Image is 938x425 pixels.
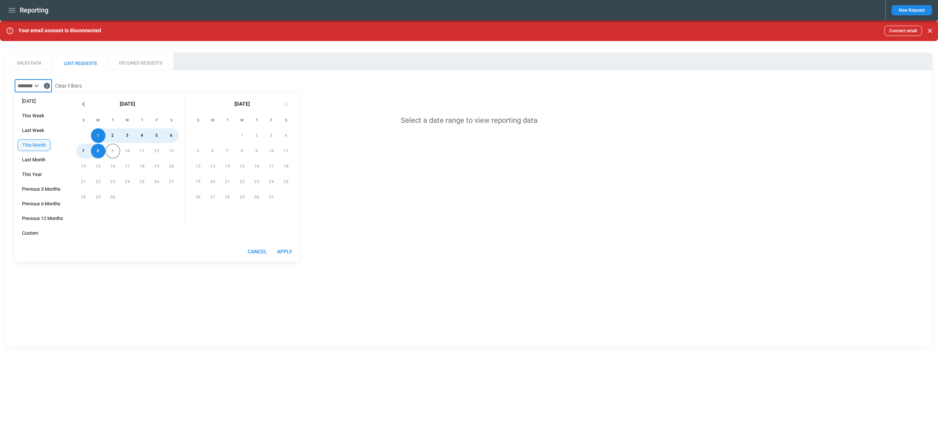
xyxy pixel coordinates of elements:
div: Last Week [18,125,49,136]
button: SALES DATA [6,53,52,70]
button: 8 [91,144,106,158]
button: 4 [135,128,149,143]
span: Saturday [280,113,293,128]
span: Friday [150,113,163,128]
span: Thursday [136,113,149,128]
span: Tuesday [221,113,234,128]
span: Wednesday [121,113,134,128]
div: Select a date range to view reporting data [15,116,923,125]
h1: Reporting [20,6,48,15]
div: This Week [18,110,49,122]
button: 1 [91,128,106,143]
span: Previous 3 Months [18,186,65,192]
button: Apply [273,245,296,259]
span: This Year [18,172,46,177]
button: 5 [149,128,164,143]
div: dismiss [925,23,935,39]
button: Connect email [885,26,922,36]
button: New Request [891,5,932,15]
span: [DATE] [18,98,40,104]
span: Monday [206,113,219,128]
div: [DATE] [18,95,40,107]
button: 7 [76,144,91,158]
div: Last Month [18,154,50,166]
button: Previous month [76,97,91,111]
span: Last Month [18,157,50,163]
span: Sunday [192,113,205,128]
span: Friday [265,113,278,128]
div: Previous 6 Months [18,198,65,210]
div: Previous 3 Months [18,183,65,195]
span: This Month [18,142,50,148]
button: DECLINED REQUESTS [108,53,173,70]
button: Clear Filters [55,81,82,91]
button: LOST REQUESTS [52,53,108,70]
span: Previous 12 Months [18,216,67,221]
span: Previous 6 Months [18,201,65,207]
span: [DATE] [234,101,250,107]
div: This Month [18,139,51,151]
span: Last Week [18,128,49,133]
button: 6 [164,128,179,143]
button: Close [925,26,935,36]
div: Custom [18,227,43,239]
span: Monday [92,113,105,128]
button: 2 [106,128,120,143]
span: Sunday [77,113,90,128]
button: 3 [120,128,135,143]
span: Wednesday [236,113,249,128]
p: Your email account is disconnected [18,28,101,34]
span: Tuesday [106,113,119,128]
span: This Week [18,113,49,119]
div: Previous 12 Months [18,213,67,224]
span: Custom [18,230,43,236]
span: Thursday [250,113,263,128]
button: Cancel [245,245,270,259]
div: This Year [18,169,46,180]
span: Saturday [165,113,178,128]
span: [DATE] [120,101,135,107]
svg: Data includes activity through 08/09/25 (end of day UTC) [43,82,51,89]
